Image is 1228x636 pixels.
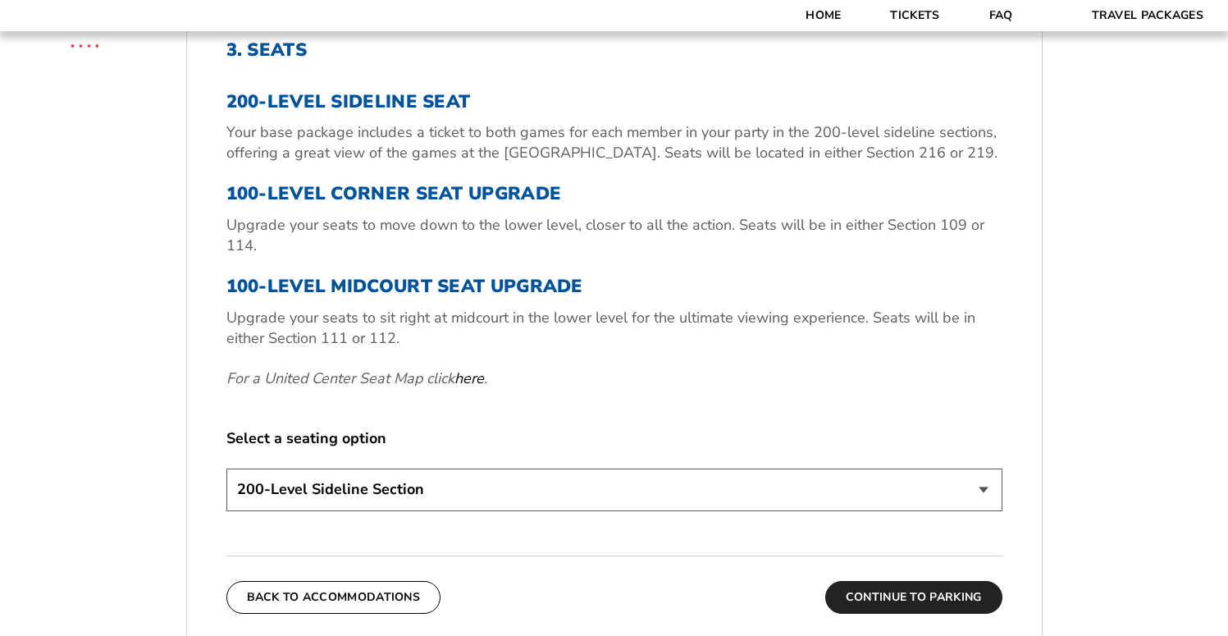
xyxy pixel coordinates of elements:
[226,183,1002,204] h3: 100-Level Corner Seat Upgrade
[226,581,441,614] button: Back To Accommodations
[226,308,1002,349] p: Upgrade your seats to sit right at midcourt in the lower level for the ultimate viewing experienc...
[226,368,487,388] em: For a United Center Seat Map click .
[226,122,1002,163] p: Your base package includes a ticket to both games for each member in your party in the 200-level ...
[226,91,1002,112] h3: 200-Level Sideline Seat
[454,368,484,389] a: here
[226,39,1002,61] h2: 3. Seats
[226,276,1002,297] h3: 100-Level Midcourt Seat Upgrade
[49,8,121,80] img: CBS Sports Thanksgiving Classic
[226,428,1002,449] label: Select a seating option
[226,215,1002,256] p: Upgrade your seats to move down to the lower level, closer to all the action. Seats will be in ei...
[825,581,1002,614] button: Continue To Parking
